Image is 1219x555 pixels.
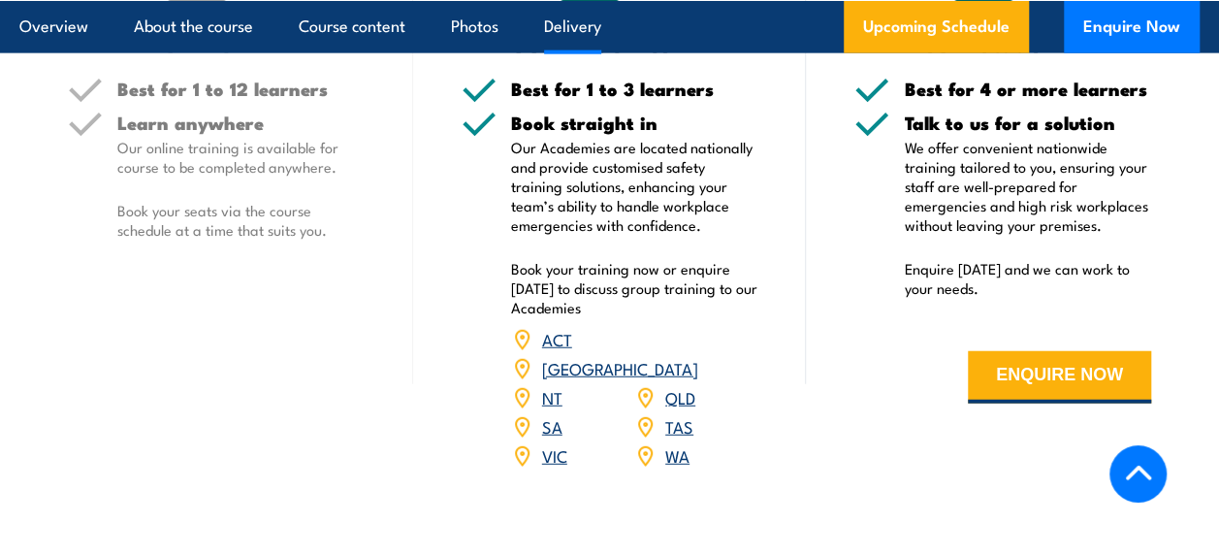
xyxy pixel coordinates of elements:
[542,443,567,467] a: VIC
[542,414,562,438] a: SA
[117,114,365,132] h5: Learn anywhere
[542,327,572,350] a: ACT
[117,80,365,98] h5: Best for 1 to 12 learners
[117,201,365,240] p: Book your seats via the course schedule at a time that suits you.
[68,32,326,54] h3: Online
[117,138,365,177] p: Our online training is available for course to be completed anywhere.
[665,385,695,408] a: QLD
[511,80,758,98] h5: Best for 1 to 3 learners
[904,80,1151,98] h5: Best for 4 or more learners
[904,259,1151,298] p: Enquire [DATE] and we can work to your needs.
[511,259,758,317] p: Book your training now or enquire [DATE] to discuss group training to our Academies
[854,32,1112,54] h3: Your Location
[542,356,698,379] a: [GEOGRAPHIC_DATA]
[511,138,758,235] p: Our Academies are located nationally and provide customised safety training solutions, enhancing ...
[665,414,693,438] a: TAS
[968,351,1151,404] button: ENQUIRE NOW
[542,385,562,408] a: NT
[665,443,690,467] a: WA
[904,114,1151,132] h5: Talk to us for a solution
[904,138,1151,235] p: We offer convenient nationwide training tailored to you, ensuring your staff are well-prepared fo...
[511,114,758,132] h5: Book straight in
